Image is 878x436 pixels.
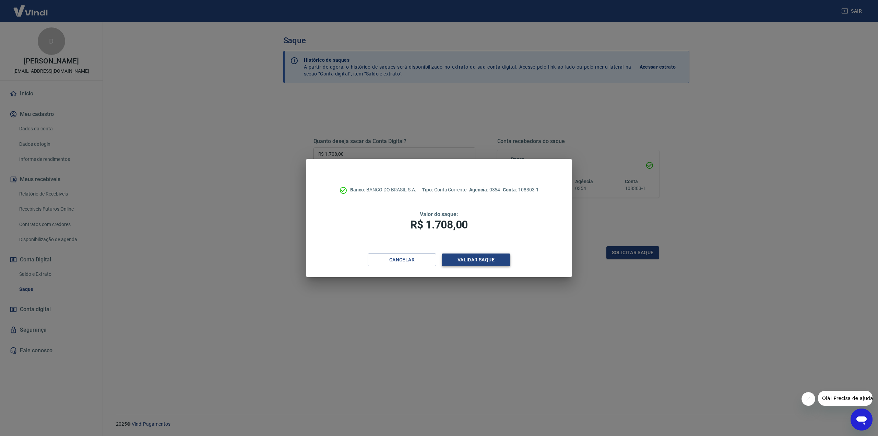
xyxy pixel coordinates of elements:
[503,186,538,193] p: 108303-1
[350,187,366,192] span: Banco:
[368,254,436,266] button: Cancelar
[442,254,510,266] button: Validar saque
[469,187,489,192] span: Agência:
[469,186,500,193] p: 0354
[851,409,873,431] iframe: Botão para abrir a janela de mensagens
[422,187,434,192] span: Tipo:
[410,218,468,231] span: R$ 1.708,00
[350,186,416,193] p: BANCO DO BRASIL S.A.
[422,186,466,193] p: Conta Corrente
[802,392,815,406] iframe: Fechar mensagem
[4,5,58,10] span: Olá! Precisa de ajuda?
[818,391,873,406] iframe: Mensagem da empresa
[503,187,518,192] span: Conta:
[420,211,458,217] span: Valor do saque:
